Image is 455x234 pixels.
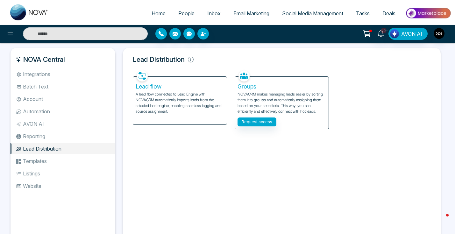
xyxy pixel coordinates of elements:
button: AVON AI [388,28,428,40]
a: Social Media Management [276,7,350,19]
h5: Groups [238,83,326,90]
h5: Lead Distribution [128,53,436,66]
li: Batch Text [11,81,115,92]
img: Market-place.gif [405,6,451,20]
img: Groups [238,70,250,82]
span: Inbox [207,10,221,17]
li: Website [11,181,115,191]
li: Automation [11,106,115,117]
p: A lead flow connected to Lead Engine with NOVACRM automatically imports leads from the selected l... [136,91,224,114]
a: Home [145,7,172,19]
img: Lead flow [137,70,148,82]
a: Email Marketing [227,7,276,19]
span: Tasks [356,10,370,17]
img: Nova CRM Logo [10,4,48,20]
a: Tasks [350,7,376,19]
p: NOVACRM makes managing leads easier by sorting them into groups and automatically assigning them ... [238,91,326,114]
a: 10+ [373,28,388,39]
li: Listings [11,168,115,179]
li: Reporting [11,131,115,142]
span: Email Marketing [233,10,269,17]
a: Deals [376,7,402,19]
li: Account [11,94,115,104]
img: User Avatar [434,28,444,39]
li: Lead Distribution [11,143,115,154]
button: Request access [238,117,276,126]
span: 10+ [381,28,387,33]
h5: NOVA Central [16,53,110,66]
li: Templates [11,156,115,167]
img: Lead Flow [390,29,399,38]
a: Inbox [201,7,227,19]
span: Social Media Management [282,10,343,17]
span: AVON AI [401,30,422,38]
h5: Lead flow [136,83,224,90]
iframe: Intercom live chat [433,212,449,228]
li: Integrations [11,69,115,80]
li: AVON AI [11,118,115,129]
a: People [172,7,201,19]
span: Deals [382,10,395,17]
span: People [178,10,195,17]
span: Home [152,10,166,17]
